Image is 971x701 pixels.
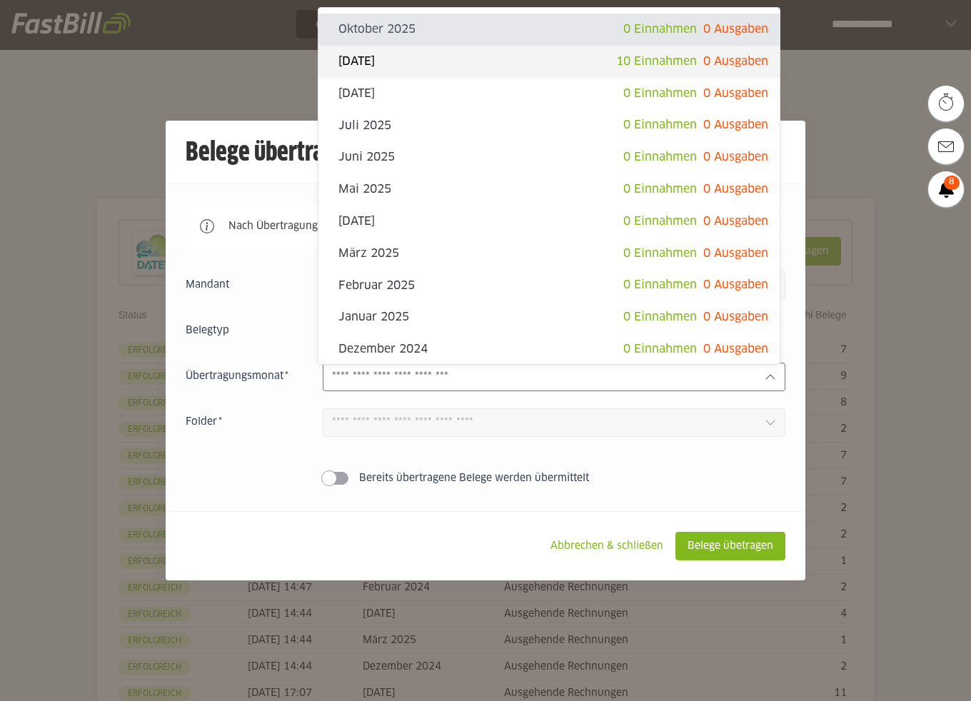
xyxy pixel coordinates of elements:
[318,141,780,173] sl-option: Juni 2025
[944,176,960,190] span: 8
[703,216,768,227] span: 0 Ausgaben
[318,173,780,206] sl-option: Mai 2025
[928,171,964,207] a: 8
[703,183,768,195] span: 0 Ausgaben
[318,78,780,110] sl-option: [DATE]
[318,238,780,270] sl-option: März 2025
[616,56,697,67] span: 10 Einnahmen
[703,151,768,163] span: 0 Ausgaben
[623,183,697,195] span: 0 Einnahmen
[318,14,780,46] sl-option: Oktober 2025
[623,343,697,355] span: 0 Einnahmen
[623,311,697,323] span: 0 Einnahmen
[675,532,785,560] sl-button: Belege übetragen
[703,311,768,323] span: 0 Ausgaben
[318,269,780,301] sl-option: Februar 2025
[318,109,780,141] sl-option: Juli 2025
[623,119,697,131] span: 0 Einnahmen
[318,46,780,78] sl-option: [DATE]
[318,333,780,365] sl-option: Dezember 2024
[623,151,697,163] span: 0 Einnahmen
[318,206,780,238] sl-option: [DATE]
[623,248,697,259] span: 0 Einnahmen
[538,532,675,560] sl-button: Abbrechen & schließen
[703,119,768,131] span: 0 Ausgaben
[703,56,768,67] span: 0 Ausgaben
[703,88,768,99] span: 0 Ausgaben
[703,24,768,35] span: 0 Ausgaben
[623,216,697,227] span: 0 Einnahmen
[623,24,697,35] span: 0 Einnahmen
[623,88,697,99] span: 0 Einnahmen
[703,279,768,291] span: 0 Ausgaben
[623,279,697,291] span: 0 Einnahmen
[703,343,768,355] span: 0 Ausgaben
[186,471,785,485] sl-switch: Bereits übertragene Belege werden übermittelt
[703,248,768,259] span: 0 Ausgaben
[318,301,780,333] sl-option: Januar 2025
